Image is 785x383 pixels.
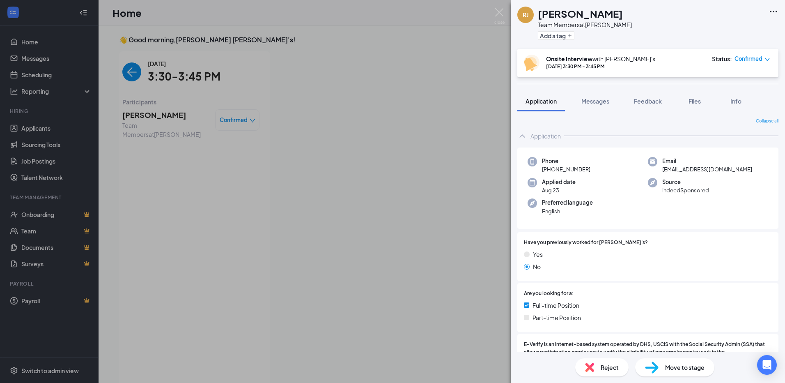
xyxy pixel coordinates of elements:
div: Open Intercom Messenger [757,355,777,375]
span: English [542,207,593,215]
span: Info [730,97,741,105]
span: Phone [542,157,590,165]
div: [DATE] 3:30 PM - 3:45 PM [546,63,655,70]
div: Status : [712,55,732,63]
svg: ChevronUp [517,131,527,141]
span: Are you looking for a: [524,290,574,298]
span: down [764,57,770,62]
span: Part-time Position [533,313,581,322]
div: RJ [523,11,528,19]
span: [EMAIL_ADDRESS][DOMAIN_NAME] [662,165,752,173]
svg: Ellipses [769,7,778,16]
span: Applied date [542,178,576,186]
span: Confirmed [735,55,762,63]
span: Feedback [634,97,662,105]
h1: [PERSON_NAME] [538,7,623,21]
span: Full-time Position [533,301,579,310]
span: [PHONE_NUMBER] [542,165,590,173]
span: Files [689,97,701,105]
svg: Plus [567,33,572,38]
span: Yes [533,250,543,259]
span: IndeedSponsored [662,186,709,194]
span: Move to stage [665,363,705,372]
span: Messages [581,97,609,105]
span: Aug 23 [542,186,576,194]
button: PlusAdd a tag [538,31,574,40]
span: Have you previously worked for [PERSON_NAME]'s? [524,239,648,247]
b: Onsite Interview [546,55,592,62]
span: Collapse all [756,118,778,125]
span: Source [662,178,709,186]
div: with [PERSON_NAME]'s [546,55,655,63]
div: Application [530,132,561,140]
div: Team Members at [PERSON_NAME] [538,21,632,29]
span: Application [526,97,557,105]
span: No [533,262,541,271]
span: Preferred language [542,198,593,207]
span: Email [662,157,752,165]
span: Reject [601,363,619,372]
